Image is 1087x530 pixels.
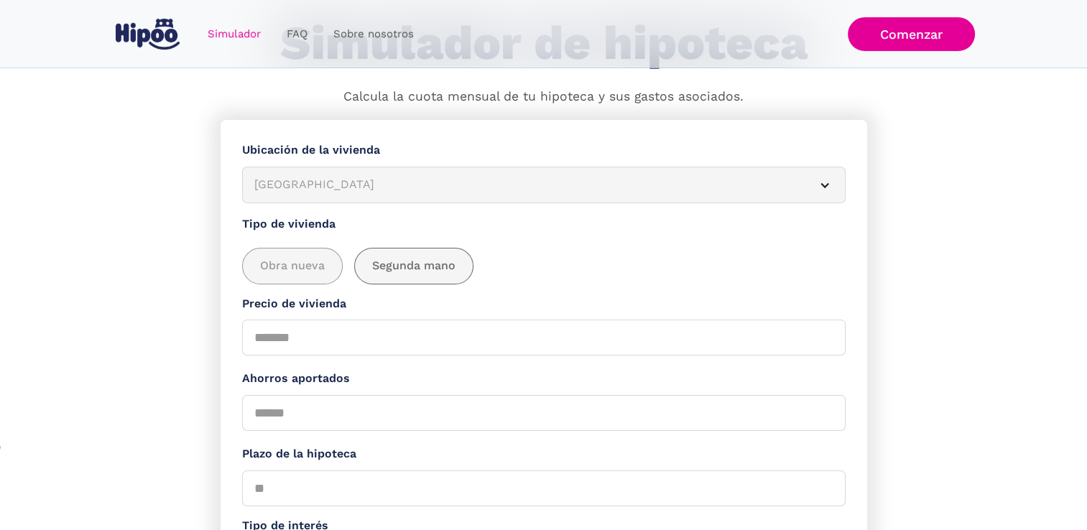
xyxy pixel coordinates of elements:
[195,20,274,48] a: Simulador
[343,88,744,106] p: Calcula la cuota mensual de tu hipoteca y sus gastos asociados.
[242,445,846,463] label: Plazo de la hipoteca
[242,141,846,159] label: Ubicación de la vivienda
[260,257,325,275] span: Obra nueva
[242,167,846,203] article: [GEOGRAPHIC_DATA]
[274,20,320,48] a: FAQ
[372,257,455,275] span: Segunda mano
[280,17,808,70] h1: Simulador de hipoteca
[113,13,183,55] a: home
[848,17,975,51] a: Comenzar
[242,370,846,388] label: Ahorros aportados
[242,215,846,233] label: Tipo de vivienda
[254,176,799,194] div: [GEOGRAPHIC_DATA]
[242,248,846,284] div: add_description_here
[242,295,846,313] label: Precio de vivienda
[320,20,427,48] a: Sobre nosotros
